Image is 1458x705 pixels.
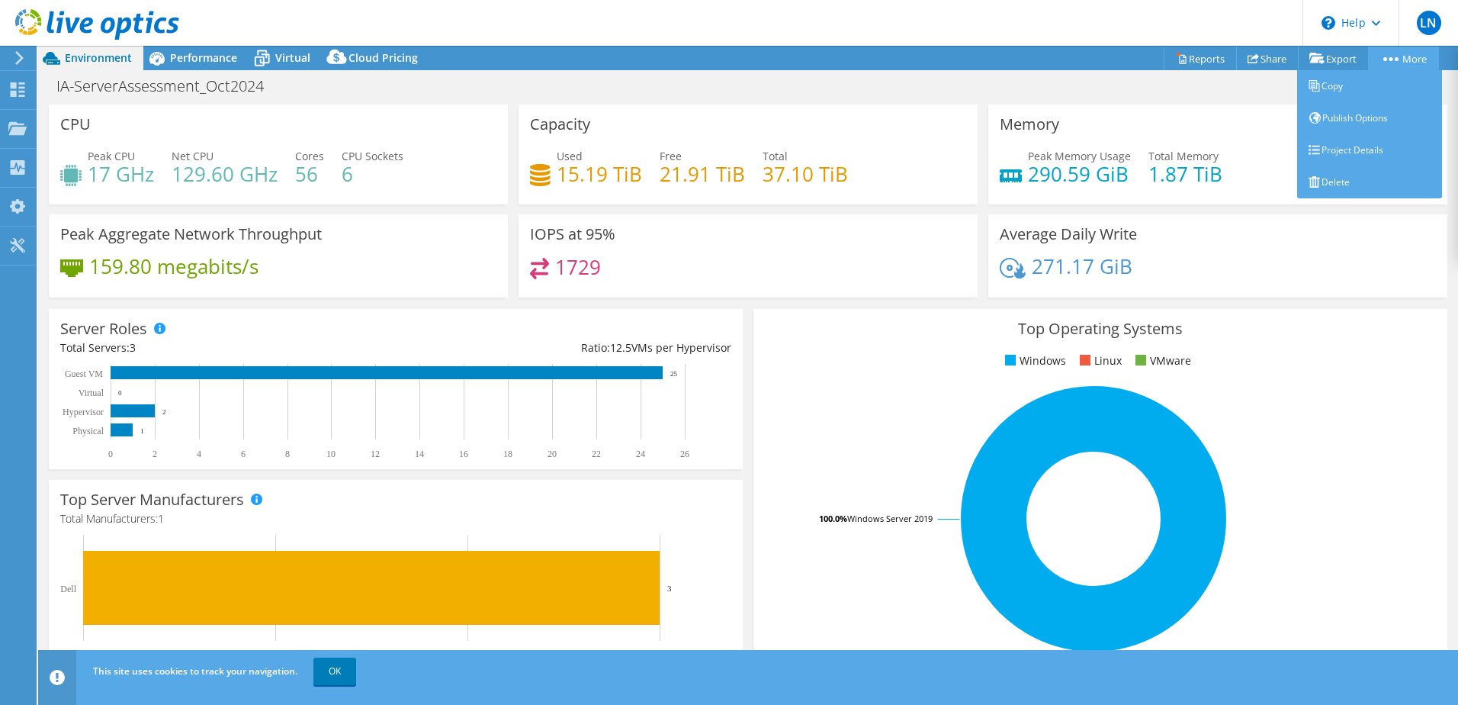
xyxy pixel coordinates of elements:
[172,149,214,163] span: Net CPU
[1148,166,1222,182] h4: 1.87 TiB
[60,320,147,337] h3: Server Roles
[295,166,324,182] h4: 56
[1297,134,1442,166] a: Project Details
[65,50,132,65] span: Environment
[592,449,601,459] text: 22
[241,449,246,459] text: 6
[459,449,468,459] text: 16
[1297,166,1442,198] a: Delete
[557,166,642,182] h4: 15.19 TiB
[660,166,745,182] h4: 21.91 TiB
[763,166,848,182] h4: 37.10 TiB
[548,449,557,459] text: 20
[63,407,104,417] text: Hypervisor
[1298,47,1369,70] a: Export
[342,149,403,163] span: CPU Sockets
[636,449,645,459] text: 24
[1368,47,1439,70] a: More
[680,449,689,459] text: 26
[60,510,731,527] h4: Total Manufacturers:
[295,149,324,163] span: Cores
[1297,70,1442,102] a: Copy
[1028,166,1131,182] h4: 290.59 GiB
[667,584,672,593] text: 3
[65,369,103,379] text: Guest VM
[275,50,310,65] span: Virtual
[50,78,287,95] h1: IA-ServerAssessment_Oct2024
[557,149,583,163] span: Used
[415,449,424,459] text: 14
[342,166,403,182] h4: 6
[88,149,135,163] span: Peak CPU
[60,226,322,243] h3: Peak Aggregate Network Throughput
[819,513,847,524] tspan: 100.0%
[79,388,104,398] text: Virtual
[88,166,154,182] h4: 17 GHz
[326,449,336,459] text: 10
[765,320,1436,337] h3: Top Operating Systems
[93,665,297,678] span: This site uses cookies to track your navigation.
[170,50,237,65] span: Performance
[763,149,788,163] span: Total
[670,370,678,378] text: 25
[1417,11,1441,35] span: LN
[1076,352,1122,369] li: Linux
[108,449,113,459] text: 0
[130,340,136,355] span: 3
[89,258,259,275] h4: 159.80 megabits/s
[1236,47,1299,70] a: Share
[1164,47,1237,70] a: Reports
[153,449,157,459] text: 2
[555,259,601,275] h4: 1729
[610,340,631,355] span: 12.5
[60,340,396,356] div: Total Servers:
[118,389,122,397] text: 0
[162,408,166,416] text: 2
[1028,149,1131,163] span: Peak Memory Usage
[503,449,512,459] text: 18
[60,116,91,133] h3: CPU
[371,449,380,459] text: 12
[1000,226,1137,243] h3: Average Daily Write
[60,584,76,594] text: Dell
[158,511,164,526] span: 1
[1132,352,1191,369] li: VMware
[348,50,418,65] span: Cloud Pricing
[72,426,104,436] text: Physical
[1148,149,1219,163] span: Total Memory
[140,427,144,435] text: 1
[396,340,731,356] div: Ratio: VMs per Hypervisor
[847,513,933,524] tspan: Windows Server 2019
[1032,258,1132,275] h4: 271.17 GiB
[1000,116,1059,133] h3: Memory
[1297,102,1442,134] a: Publish Options
[1001,352,1066,369] li: Windows
[530,226,615,243] h3: IOPS at 95%
[197,449,201,459] text: 4
[1322,16,1335,30] svg: \n
[530,116,590,133] h3: Capacity
[313,658,356,685] a: OK
[60,491,244,508] h3: Top Server Manufacturers
[172,166,278,182] h4: 129.60 GHz
[660,149,682,163] span: Free
[285,449,290,459] text: 8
